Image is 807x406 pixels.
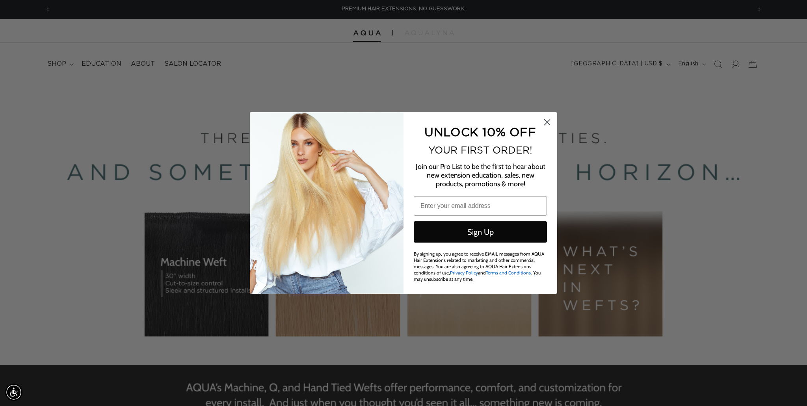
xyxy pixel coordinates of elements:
[250,112,403,294] img: daab8b0d-f573-4e8c-a4d0-05ad8d765127.png
[414,251,544,282] span: By signing up, you agree to receive EMAIL messages from AQUA Hair Extensions related to marketing...
[414,196,547,216] input: Enter your email address
[540,115,554,129] button: Close dialog
[428,145,532,156] span: YOUR FIRST ORDER!
[414,221,547,243] button: Sign Up
[5,384,22,401] div: Accessibility Menu
[768,368,807,406] iframe: Chat Widget
[486,270,531,276] a: Terms and Conditions
[450,270,478,276] a: Privacy Policy
[424,125,536,138] span: UNLOCK 10% OFF
[416,162,545,188] span: Join our Pro List to be the first to hear about new extension education, sales, new products, pro...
